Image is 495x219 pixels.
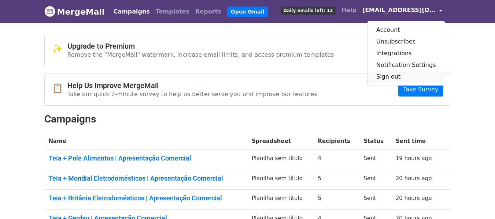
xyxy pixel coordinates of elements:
td: Planilha sem título [247,170,314,190]
p: Remove the "MergeMail" watermark, increase email limits, and access premium templates [67,51,334,58]
a: Take Survey [398,83,443,97]
span: ✨ [52,44,67,54]
a: Daily emails left: 13 [278,3,338,18]
a: Notification Settings [367,59,445,71]
th: Status [359,133,391,150]
td: Planilha sem título [247,150,314,170]
a: Campaigns [111,4,153,19]
a: Teia + Mondial Eletrodomésticos | Apresentação Comercial [49,174,243,182]
a: Reports [192,4,224,19]
a: Teia + Britânia Eletrodomésticos | Apresentação Comercial [49,194,243,202]
a: Help [339,3,359,18]
a: Teia + Pole Alimentos | Apresentação Comercial [49,154,243,162]
span: 📋 [52,83,67,94]
div: [EMAIL_ADDRESS][DOMAIN_NAME] [367,21,445,86]
a: 20 hours ago [396,175,432,182]
a: Account [367,24,445,36]
p: Take our quick 2-minute survey to help us better serve you and improve our features [67,90,317,98]
h4: Help Us Improve MergeMail [67,81,317,90]
a: 20 hours ago [396,195,432,201]
a: Templates [153,4,192,19]
td: 5 [314,190,359,210]
a: MergeMail [44,4,105,19]
a: 19 hours ago [396,155,432,162]
div: Widget de chat [458,184,495,219]
a: [EMAIL_ADDRESS][DOMAIN_NAME] [359,3,445,20]
a: Open Gmail [227,7,268,17]
a: Unsubscribes [367,36,445,48]
iframe: Chat Widget [458,184,495,219]
td: Planilha sem título [247,190,314,210]
td: Sent [359,170,391,190]
th: Recipients [314,133,359,150]
td: 5 [314,170,359,190]
th: Name [44,133,247,150]
a: Integrations [367,48,445,59]
h4: Upgrade to Premium [67,42,334,50]
span: [EMAIL_ADDRESS][DOMAIN_NAME] [362,6,436,15]
img: MergeMail logo [44,6,55,17]
span: Daily emails left: 13 [281,7,335,15]
a: Sign out [367,71,445,83]
td: 4 [314,150,359,170]
td: Sent [359,190,391,210]
td: Sent [359,150,391,170]
h2: Campaigns [44,113,451,125]
th: Spreadsheet [247,133,314,150]
th: Sent time [391,133,441,150]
